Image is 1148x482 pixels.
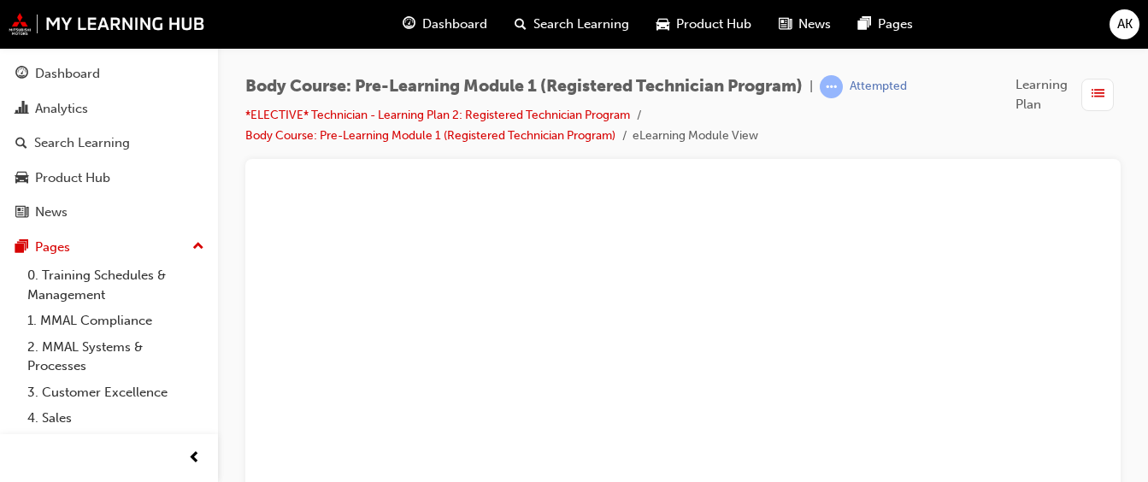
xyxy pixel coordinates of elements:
[676,15,751,34] span: Product Hub
[403,14,415,35] span: guage-icon
[878,15,913,34] span: Pages
[1110,9,1139,39] button: AK
[7,232,211,263] button: Pages
[15,67,28,82] span: guage-icon
[809,77,813,97] span: |
[1016,75,1074,114] span: Learning Plan
[7,127,211,159] a: Search Learning
[656,14,669,35] span: car-icon
[765,7,845,42] a: news-iconNews
[422,15,487,34] span: Dashboard
[21,405,211,432] a: 4. Sales
[35,168,110,188] div: Product Hub
[7,93,211,125] a: Analytics
[850,79,907,95] div: Attempted
[35,238,70,257] div: Pages
[245,128,615,143] a: Body Course: Pre-Learning Module 1 (Registered Technician Program)
[9,13,205,35] img: mmal
[779,14,792,35] span: news-icon
[798,15,831,34] span: News
[21,432,211,458] a: 5. Fleet & Business Solutions
[1092,84,1104,105] span: list-icon
[35,64,100,84] div: Dashboard
[858,14,871,35] span: pages-icon
[7,197,211,228] a: News
[7,58,211,90] a: Dashboard
[15,205,28,220] span: news-icon
[533,15,629,34] span: Search Learning
[35,99,88,119] div: Analytics
[245,108,630,122] a: *ELECTIVE* Technician - Learning Plan 2: Registered Technician Program
[21,379,211,406] a: 3. Customer Excellence
[643,7,765,42] a: car-iconProduct Hub
[21,308,211,334] a: 1. MMAL Compliance
[633,126,758,146] li: eLearning Module View
[15,240,28,256] span: pages-icon
[7,55,211,232] button: DashboardAnalyticsSearch LearningProduct HubNews
[1117,15,1133,34] span: AK
[188,448,201,469] span: prev-icon
[245,77,803,97] span: Body Course: Pre-Learning Module 1 (Registered Technician Program)
[820,75,843,98] span: learningRecordVerb_ATTEMPT-icon
[192,236,204,258] span: up-icon
[15,136,27,151] span: search-icon
[34,133,130,153] div: Search Learning
[21,262,211,308] a: 0. Training Schedules & Management
[515,14,527,35] span: search-icon
[1016,75,1121,114] button: Learning Plan
[845,7,927,42] a: pages-iconPages
[501,7,643,42] a: search-iconSearch Learning
[389,7,501,42] a: guage-iconDashboard
[21,334,211,379] a: 2. MMAL Systems & Processes
[7,162,211,194] a: Product Hub
[15,102,28,117] span: chart-icon
[15,171,28,186] span: car-icon
[35,203,68,222] div: News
